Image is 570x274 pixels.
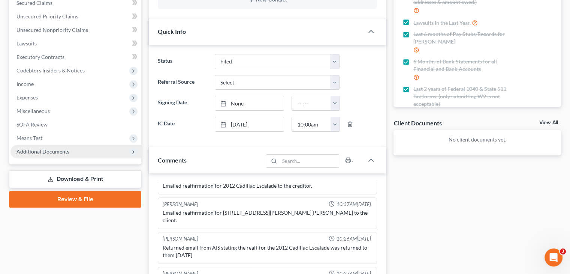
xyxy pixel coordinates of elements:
span: Last 2 years of Federal 1040 & State 511 Tax forms. (only submitting W2 is not acceptable) [413,85,513,108]
label: Signing Date [154,96,211,111]
span: SOFA Review [16,121,48,128]
input: -- : -- [292,117,331,131]
span: Income [16,81,34,87]
span: Comments [158,157,187,164]
a: Unsecured Nonpriority Claims [10,23,141,37]
a: Review & File [9,191,141,208]
span: Quick Info [158,28,186,35]
a: Lawsuits [10,37,141,50]
div: Emailed reaffirmation for [STREET_ADDRESS][PERSON_NAME][PERSON_NAME] to the client. [163,209,372,224]
span: Codebtors Insiders & Notices [16,67,85,74]
div: [PERSON_NAME] [163,201,198,208]
div: Returned email from AIS stating the reaff for the 2012 Cadillac Escalade was returned to them [DATE] [163,244,372,259]
a: SOFA Review [10,118,141,131]
span: Lawsuits [16,40,37,47]
input: -- : -- [292,96,331,110]
p: No client documents yet. [399,136,555,143]
span: 3 [560,248,566,254]
span: Lawsuits in the Last Year. [413,19,470,27]
label: Status [154,54,211,69]
iframe: Intercom live chat [545,248,563,266]
span: Expenses [16,94,38,101]
a: View All [539,120,558,125]
span: Last 6 months of Pay Stubs/Records for [PERSON_NAME] [413,30,513,45]
a: Unsecured Priority Claims [10,10,141,23]
a: Download & Print [9,170,141,188]
span: Executory Contracts [16,54,64,60]
label: IC Date [154,117,211,132]
a: [DATE] [215,117,284,131]
span: 10:26AM[DATE] [336,235,371,242]
div: [PERSON_NAME] [163,235,198,242]
span: 10:37AM[DATE] [336,201,371,208]
span: Unsecured Priority Claims [16,13,78,20]
span: Miscellaneous [16,108,50,114]
a: Executory Contracts [10,50,141,64]
span: 6 Months of Bank Statements for all Financial and Bank Accounts [413,58,513,73]
label: Referral Source [154,75,211,90]
span: Unsecured Nonpriority Claims [16,27,88,33]
div: Emailed reaffirmation for 2012 Cadillac Escalade to the creditor. [163,182,372,190]
a: None [215,96,284,110]
div: Client Documents [393,119,441,127]
span: Additional Documents [16,148,69,155]
input: Search... [280,155,339,167]
span: Means Test [16,135,42,141]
